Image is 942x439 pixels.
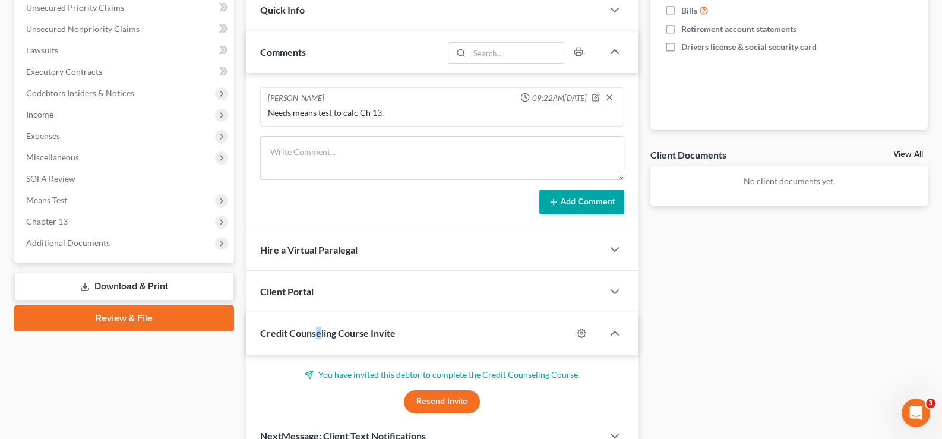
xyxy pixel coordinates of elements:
[260,4,305,15] span: Quick Info
[539,190,624,214] button: Add Comment
[260,46,306,58] span: Comments
[26,24,140,34] span: Unsecured Nonpriority Claims
[902,399,930,427] iframe: Intercom live chat
[260,327,396,339] span: Credit Counseling Course Invite
[17,40,234,61] a: Lawsuits
[14,305,234,331] a: Review & File
[26,2,124,12] span: Unsecured Priority Claims
[681,23,796,35] span: Retirement account statements
[926,399,935,408] span: 3
[26,45,58,55] span: Lawsuits
[470,43,564,63] input: Search...
[660,175,918,187] p: No client documents yet.
[17,18,234,40] a: Unsecured Nonpriority Claims
[14,273,234,301] a: Download & Print
[681,41,817,53] span: Drivers license & social security card
[26,88,134,98] span: Codebtors Insiders & Notices
[268,93,324,105] div: [PERSON_NAME]
[260,286,314,297] span: Client Portal
[650,149,726,161] div: Client Documents
[26,131,60,141] span: Expenses
[893,150,923,159] a: View All
[681,5,697,17] span: Bills
[532,93,587,104] span: 09:22AM[DATE]
[260,244,358,255] span: Hire a Virtual Paralegal
[17,61,234,83] a: Executory Contracts
[268,107,617,119] div: Needs means test to calc Ch 13.
[26,173,75,184] span: SOFA Review
[17,168,234,190] a: SOFA Review
[26,195,67,205] span: Means Test
[26,109,53,119] span: Income
[260,369,625,381] p: You have invited this debtor to complete the Credit Counseling Course.
[26,152,79,162] span: Miscellaneous
[26,216,68,226] span: Chapter 13
[26,67,102,77] span: Executory Contracts
[26,238,110,248] span: Additional Documents
[404,390,480,414] button: Resend Invite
